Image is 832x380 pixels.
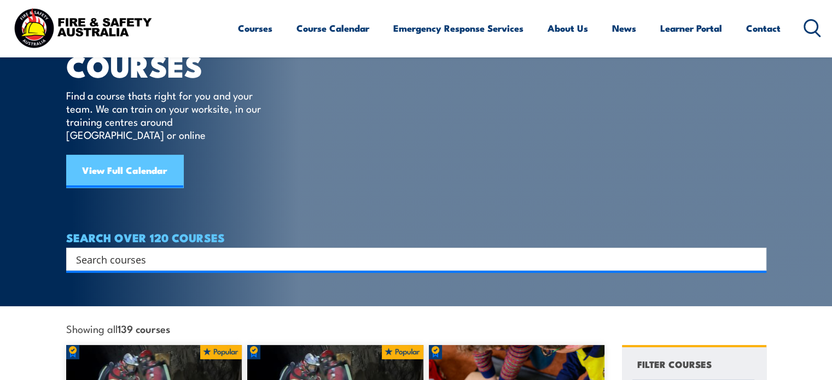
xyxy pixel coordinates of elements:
[76,251,742,267] input: Search input
[66,231,766,243] h4: SEARCH OVER 120 COURSES
[78,252,744,267] form: Search form
[238,14,272,43] a: Courses
[747,252,763,267] button: Search magnifier button
[660,14,722,43] a: Learner Portal
[612,14,636,43] a: News
[746,14,781,43] a: Contact
[66,155,183,188] a: View Full Calendar
[296,14,369,43] a: Course Calendar
[66,89,266,141] p: Find a course thats right for you and your team. We can train on your worksite, in our training c...
[66,52,277,78] h1: COURSES
[393,14,523,43] a: Emergency Response Services
[118,321,170,336] strong: 139 courses
[548,14,588,43] a: About Us
[637,356,712,371] h4: FILTER COURSES
[66,323,170,334] span: Showing all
